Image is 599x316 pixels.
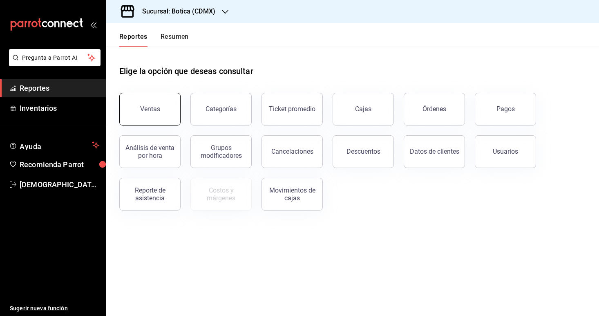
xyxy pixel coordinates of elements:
[269,105,315,113] div: Ticket promedio
[119,93,181,126] button: Ventas
[496,105,515,113] div: Pagos
[206,105,237,113] div: Categorías
[20,159,99,170] span: Recomienda Parrot
[355,104,372,114] div: Cajas
[20,83,99,94] span: Reportes
[346,148,380,155] div: Descuentos
[136,7,215,16] h3: Sucursal: Botica (CDMX)
[119,33,148,47] button: Reportes
[333,135,394,168] button: Descuentos
[262,93,323,126] button: Ticket promedio
[125,144,175,159] div: Análisis de venta por hora
[20,179,99,190] span: [DEMOGRAPHIC_DATA][PERSON_NAME][DATE]
[119,178,181,211] button: Reporte de asistencia
[20,140,89,150] span: Ayuda
[9,49,101,66] button: Pregunta a Parrot AI
[10,304,99,313] span: Sugerir nueva función
[119,135,181,168] button: Análisis de venta por hora
[333,93,394,126] a: Cajas
[125,186,175,202] div: Reporte de asistencia
[262,178,323,211] button: Movimientos de cajas
[475,93,536,126] button: Pagos
[190,178,252,211] button: Contrata inventarios para ver este reporte
[196,144,246,159] div: Grupos modificadores
[493,148,518,155] div: Usuarios
[190,135,252,168] button: Grupos modificadores
[22,54,88,62] span: Pregunta a Parrot AI
[161,33,189,47] button: Resumen
[267,186,317,202] div: Movimientos de cajas
[140,105,160,113] div: Ventas
[20,103,99,114] span: Inventarios
[404,93,465,126] button: Órdenes
[262,135,323,168] button: Cancelaciones
[475,135,536,168] button: Usuarios
[271,148,313,155] div: Cancelaciones
[404,135,465,168] button: Datos de clientes
[196,186,246,202] div: Costos y márgenes
[422,105,446,113] div: Órdenes
[90,21,96,28] button: open_drawer_menu
[190,93,252,126] button: Categorías
[410,148,459,155] div: Datos de clientes
[6,59,101,68] a: Pregunta a Parrot AI
[119,33,189,47] div: navigation tabs
[119,65,253,77] h1: Elige la opción que deseas consultar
